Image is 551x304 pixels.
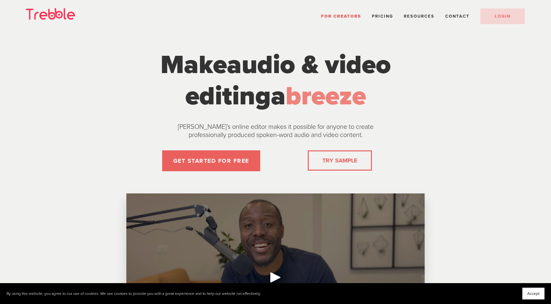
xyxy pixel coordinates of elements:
a: Pricing [372,14,393,19]
div: Play [268,269,283,285]
button: Accept [522,288,544,299]
img: Trebble [26,8,75,20]
span: breeze [286,81,366,112]
span: audio & video [227,49,391,81]
a: GET STARTED FOR FREE [162,150,260,171]
span: editing [185,81,271,112]
p: By using this website, you agree to our use of cookies. We use cookies to provide you with a grea... [7,291,261,296]
span: LOGIN [495,14,511,19]
span: Accept [527,291,540,296]
span: Resources [404,14,434,19]
h1: Make a [153,49,398,112]
a: TRY SAMPLE [320,154,360,167]
a: For Creators [321,14,361,19]
p: [PERSON_NAME]’s online editor makes it possible for anyone to create professionally produced spok... [162,123,389,139]
a: LOGIN [480,8,525,24]
a: Contact [445,14,470,19]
